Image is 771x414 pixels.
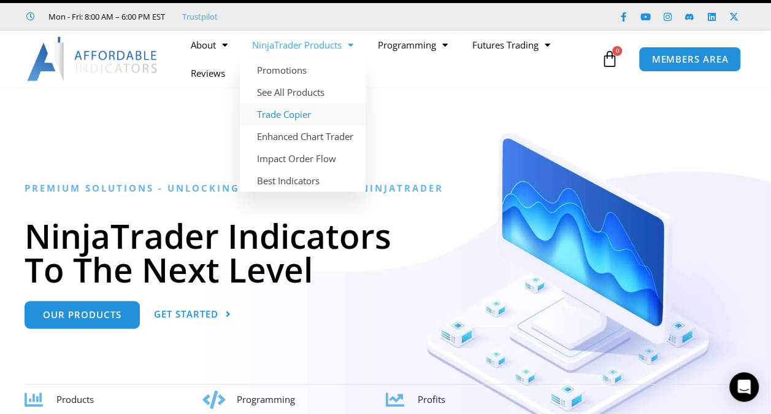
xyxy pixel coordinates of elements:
[240,170,366,192] a: Best Indicators
[27,37,159,81] img: LogoAI | Affordable Indicators – NinjaTrader
[418,393,445,405] span: Profits
[43,310,121,319] span: Our Products
[154,310,218,319] span: Get Started
[729,372,759,402] div: Open Intercom Messenger
[178,31,598,87] nav: Menu
[178,59,237,87] a: Reviews
[612,46,622,56] span: 0
[178,31,240,59] a: About
[237,393,295,405] span: Programming
[240,59,366,192] ul: NinjaTrader Products
[639,47,741,72] a: MEMBERS AREA
[45,9,165,24] span: Mon - Fri: 8:00 AM – 6:00 PM EST
[240,81,366,103] a: See All Products
[182,9,218,24] a: Trustpilot
[651,55,728,64] span: MEMBERS AREA
[25,301,140,329] a: Our Products
[154,301,231,329] a: Get Started
[240,31,366,59] a: NinjaTrader Products
[366,31,460,59] a: Programming
[240,103,366,125] a: Trade Copier
[25,182,746,194] h6: Premium Solutions - Unlocking the Potential in NinjaTrader
[56,393,94,405] span: Products
[240,59,366,81] a: Promotions
[240,125,366,147] a: Enhanced Chart Trader
[25,219,746,286] h1: NinjaTrader Indicators To The Next Level
[582,41,636,77] a: 0
[240,147,366,170] a: Impact Order Flow
[460,31,562,59] a: Futures Trading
